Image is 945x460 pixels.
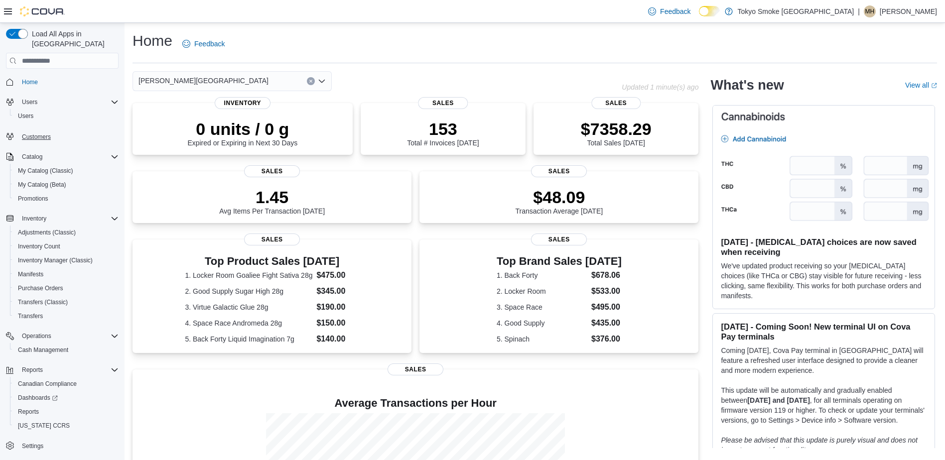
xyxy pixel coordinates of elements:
[10,239,123,253] button: Inventory Count
[14,240,119,252] span: Inventory Count
[2,439,123,453] button: Settings
[28,29,119,49] span: Load All Apps in [GEOGRAPHIC_DATA]
[316,285,359,297] dd: $345.00
[185,318,312,328] dt: 4. Space Race Andromeda 28g
[22,153,42,161] span: Catalog
[10,267,123,281] button: Manifests
[10,109,123,123] button: Users
[18,422,70,430] span: [US_STATE] CCRS
[22,332,51,340] span: Operations
[931,83,937,89] svg: External link
[418,97,468,109] span: Sales
[591,317,622,329] dd: $435.00
[10,178,123,192] button: My Catalog (Beta)
[407,119,479,147] div: Total # Invoices [DATE]
[721,385,927,425] p: This update will be automatically and gradually enabled between , for all terminals operating on ...
[10,281,123,295] button: Purchase Orders
[18,167,73,175] span: My Catalog (Classic)
[18,408,39,416] span: Reports
[2,129,123,143] button: Customers
[194,39,225,49] span: Feedback
[20,6,65,16] img: Cova
[18,364,47,376] button: Reports
[18,76,42,88] a: Home
[10,309,123,323] button: Transfers
[497,302,587,312] dt: 3. Space Race
[244,233,300,245] span: Sales
[18,394,58,402] span: Dashboards
[591,301,622,313] dd: $495.00
[497,286,587,296] dt: 2. Locker Room
[591,269,622,281] dd: $678.06
[185,270,312,280] dt: 1. Locker Room Goaliee Fight Sativa 28g
[14,296,119,308] span: Transfers (Classic)
[14,227,80,238] a: Adjustments (Classic)
[18,130,119,142] span: Customers
[18,242,60,250] span: Inventory Count
[18,312,43,320] span: Transfers
[516,187,603,207] p: $48.09
[307,77,315,85] button: Clear input
[516,187,603,215] div: Transaction Average [DATE]
[18,330,55,342] button: Operations
[14,420,74,432] a: [US_STATE] CCRS
[18,284,63,292] span: Purchase Orders
[14,110,37,122] a: Users
[14,165,77,177] a: My Catalog (Classic)
[14,344,119,356] span: Cash Management
[531,165,587,177] span: Sales
[14,310,47,322] a: Transfers
[721,237,927,257] h3: [DATE] - [MEDICAL_DATA] choices are now saved when receiving
[2,95,123,109] button: Users
[581,119,652,139] p: $7358.29
[187,119,297,139] p: 0 units / 0 g
[18,364,119,376] span: Reports
[388,363,443,375] span: Sales
[738,5,854,17] p: Tokyo Smoke [GEOGRAPHIC_DATA]
[187,119,297,147] div: Expired or Expiring in Next 30 Days
[14,392,62,404] a: Dashboards
[14,227,119,238] span: Adjustments (Classic)
[14,406,43,418] a: Reports
[591,97,641,109] span: Sales
[22,133,51,141] span: Customers
[22,78,38,86] span: Home
[18,195,48,203] span: Promotions
[22,366,43,374] span: Reports
[10,164,123,178] button: My Catalog (Classic)
[14,420,119,432] span: Washington CCRS
[497,334,587,344] dt: 5. Spinach
[138,75,269,87] span: [PERSON_NAME][GEOGRAPHIC_DATA]
[14,378,119,390] span: Canadian Compliance
[14,240,64,252] a: Inventory Count
[18,151,46,163] button: Catalog
[22,215,46,223] span: Inventory
[721,436,918,454] em: Please be advised that this update is purely visual and does not impact payment functionality.
[18,256,93,264] span: Inventory Manager (Classic)
[14,179,70,191] a: My Catalog (Beta)
[407,119,479,139] p: 153
[14,296,72,308] a: Transfers (Classic)
[18,440,119,452] span: Settings
[316,317,359,329] dd: $150.00
[10,405,123,419] button: Reports
[14,165,119,177] span: My Catalog (Classic)
[14,406,119,418] span: Reports
[14,110,119,122] span: Users
[22,98,37,106] span: Users
[18,151,119,163] span: Catalog
[10,343,123,357] button: Cash Management
[10,295,123,309] button: Transfers (Classic)
[591,285,622,297] dd: $533.00
[497,318,587,328] dt: 4. Good Supply
[497,255,622,267] h3: Top Brand Sales [DATE]
[865,5,875,17] span: MH
[140,397,690,409] h4: Average Transactions per Hour
[14,254,97,266] a: Inventory Manager (Classic)
[219,187,325,215] div: Avg Items Per Transaction [DATE]
[10,391,123,405] a: Dashboards
[14,268,47,280] a: Manifests
[747,396,810,404] strong: [DATE] and [DATE]
[18,346,68,354] span: Cash Management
